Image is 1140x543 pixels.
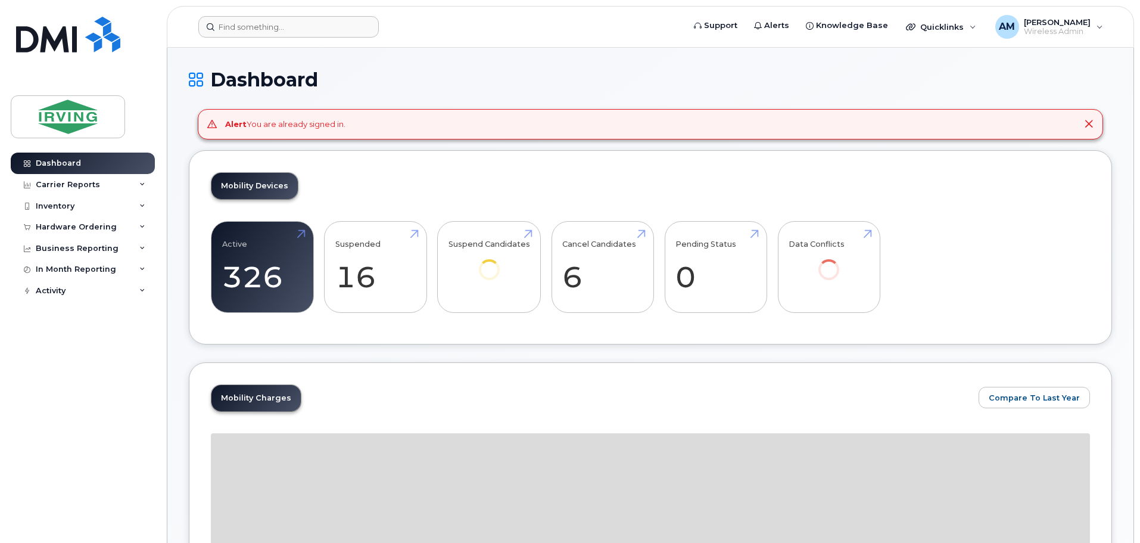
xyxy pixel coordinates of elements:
[211,385,301,411] a: Mobility Charges
[211,173,298,199] a: Mobility Devices
[675,228,756,306] a: Pending Status 0
[225,119,345,130] div: You are already signed in.
[979,387,1090,408] button: Compare To Last Year
[189,69,1112,90] h1: Dashboard
[789,228,869,296] a: Data Conflicts
[989,392,1080,404] span: Compare To Last Year
[562,228,643,306] a: Cancel Candidates 6
[448,228,530,296] a: Suspend Candidates
[222,228,303,306] a: Active 326
[225,119,247,129] strong: Alert
[335,228,416,306] a: Suspended 16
